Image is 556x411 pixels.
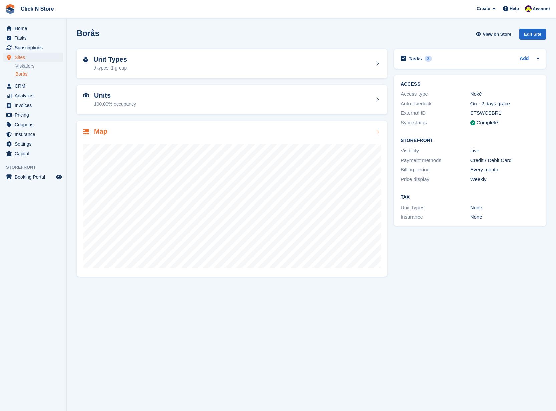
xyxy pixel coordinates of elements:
[15,71,63,77] a: Borås
[3,53,63,62] a: menu
[475,29,514,40] a: View on Store
[401,176,470,183] div: Price display
[5,4,15,14] img: stora-icon-8386f47178a22dfd0bd8f6a31ec36ba5ce8667c1dd55bd0f319d3a0aa187defe.svg
[477,5,490,12] span: Create
[77,29,99,38] h2: Borås
[15,120,55,129] span: Coupons
[470,166,540,174] div: Every month
[401,100,470,108] div: Auto-overlock
[401,204,470,212] div: Unit Types
[15,63,63,70] a: Viskafors
[15,33,55,43] span: Tasks
[519,29,546,40] div: Edit Site
[425,56,432,62] div: 2
[77,121,387,277] a: Map
[3,43,63,52] a: menu
[409,56,422,62] h2: Tasks
[55,173,63,181] a: Preview store
[483,31,511,38] span: View on Store
[401,195,539,200] h2: Tax
[83,57,88,62] img: unit-type-icn-2b2737a686de81e16bb02015468b77c625bbabd49415b5ef34ead5e3b44a266d.svg
[3,81,63,91] a: menu
[83,129,89,134] img: map-icn-33ee37083ee616e46c38cad1a60f524a97daa1e2b2c8c0bc3eb3415660979fc1.svg
[94,101,136,108] div: 100.00% occupancy
[15,110,55,120] span: Pricing
[3,149,63,158] a: menu
[519,29,546,42] a: Edit Site
[477,119,498,127] div: Complete
[470,147,540,155] div: Live
[94,128,107,135] h2: Map
[533,6,550,12] span: Account
[3,33,63,43] a: menu
[15,81,55,91] span: CRM
[401,119,470,127] div: Sync status
[3,101,63,110] a: menu
[401,213,470,221] div: Insurance
[93,56,127,63] h2: Unit Types
[470,100,540,108] div: On - 2 days grace
[3,120,63,129] a: menu
[520,55,529,63] a: Add
[401,166,470,174] div: Billing period
[470,213,540,221] div: None
[3,130,63,139] a: menu
[15,149,55,158] span: Capital
[401,82,539,87] h2: ACCESS
[15,24,55,33] span: Home
[401,157,470,164] div: Payment methods
[94,92,136,99] h2: Units
[15,91,55,100] span: Analytics
[15,130,55,139] span: Insurance
[401,147,470,155] div: Visibility
[510,5,519,12] span: Help
[18,3,57,14] a: Click N Store
[470,204,540,212] div: None
[77,49,387,79] a: Unit Types 9 types, 1 group
[401,109,470,117] div: External ID
[401,90,470,98] div: Access type
[3,91,63,100] a: menu
[470,157,540,164] div: Credit / Debit Card
[93,64,127,72] div: 9 types, 1 group
[15,139,55,149] span: Settings
[15,172,55,182] span: Booking Portal
[470,109,540,117] div: STSWCSBR1
[470,90,540,98] div: Nokē
[15,43,55,52] span: Subscriptions
[83,93,89,98] img: unit-icn-7be61d7bf1b0ce9d3e12c5938cc71ed9869f7b940bace4675aadf7bd6d80202e.svg
[470,176,540,183] div: Weekly
[15,101,55,110] span: Invoices
[525,5,532,12] img: Alex Kozma
[3,139,63,149] a: menu
[401,138,539,143] h2: Storefront
[3,172,63,182] a: menu
[3,24,63,33] a: menu
[6,164,66,171] span: Storefront
[77,85,387,114] a: Units 100.00% occupancy
[15,53,55,62] span: Sites
[3,110,63,120] a: menu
